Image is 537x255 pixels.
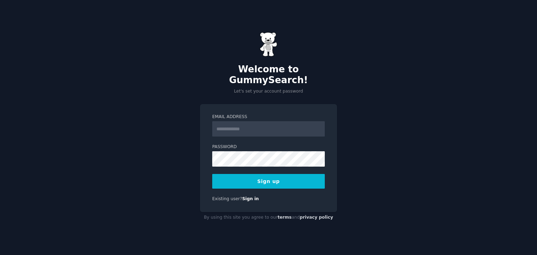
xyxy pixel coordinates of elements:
span: Existing user? [212,196,242,201]
h2: Welcome to GummySearch! [200,64,337,86]
label: Password [212,144,325,150]
a: privacy policy [300,215,333,220]
div: By using this site you agree to our and [200,212,337,223]
a: terms [278,215,292,220]
p: Let's set your account password [200,88,337,95]
a: Sign in [242,196,259,201]
button: Sign up [212,174,325,189]
label: Email Address [212,114,325,120]
img: Gummy Bear [260,32,277,57]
